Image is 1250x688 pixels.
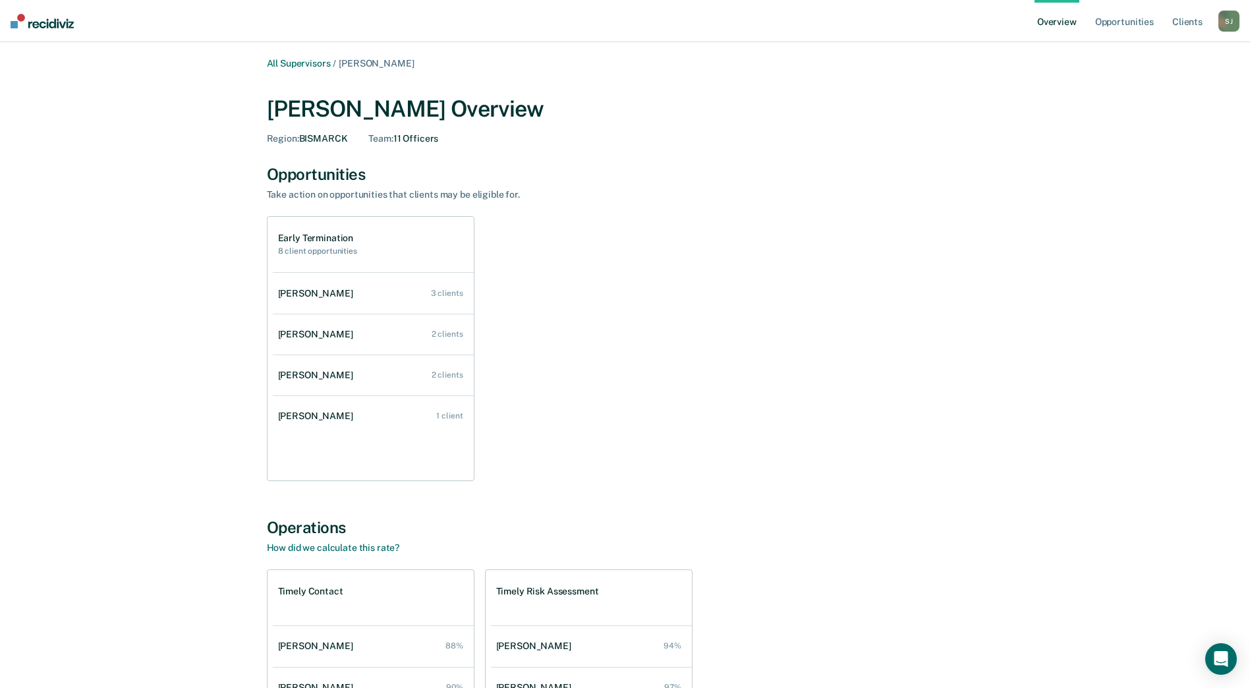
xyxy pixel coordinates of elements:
[267,133,348,144] div: BISMARCK
[496,641,577,652] div: [PERSON_NAME]
[664,641,681,650] div: 94%
[273,627,474,665] a: [PERSON_NAME] 88%
[278,246,357,256] h2: 8 client opportunities
[368,133,393,144] span: Team :
[267,542,400,553] a: How did we calculate this rate?
[496,586,599,597] h1: Timely Risk Assessment
[11,14,74,28] img: Recidiviz
[436,411,463,420] div: 1 client
[267,165,984,184] div: Opportunities
[278,233,357,244] h1: Early Termination
[278,370,358,381] div: [PERSON_NAME]
[278,641,358,652] div: [PERSON_NAME]
[431,289,463,298] div: 3 clients
[267,96,984,123] div: [PERSON_NAME] Overview
[1218,11,1239,32] button: SJ
[267,58,331,69] a: All Supervisors
[432,330,463,339] div: 2 clients
[278,329,358,340] div: [PERSON_NAME]
[273,316,474,353] a: [PERSON_NAME] 2 clients
[339,58,414,69] span: [PERSON_NAME]
[273,397,474,435] a: [PERSON_NAME] 1 client
[432,370,463,380] div: 2 clients
[278,411,358,422] div: [PERSON_NAME]
[1218,11,1239,32] div: S J
[267,189,728,200] div: Take action on opportunities that clients may be eligible for.
[267,133,299,144] span: Region :
[491,627,692,665] a: [PERSON_NAME] 94%
[1205,643,1237,675] div: Open Intercom Messenger
[278,586,343,597] h1: Timely Contact
[273,275,474,312] a: [PERSON_NAME] 3 clients
[445,641,463,650] div: 88%
[273,357,474,394] a: [PERSON_NAME] 2 clients
[278,288,358,299] div: [PERSON_NAME]
[267,518,984,537] div: Operations
[330,58,339,69] span: /
[368,133,438,144] div: 11 Officers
